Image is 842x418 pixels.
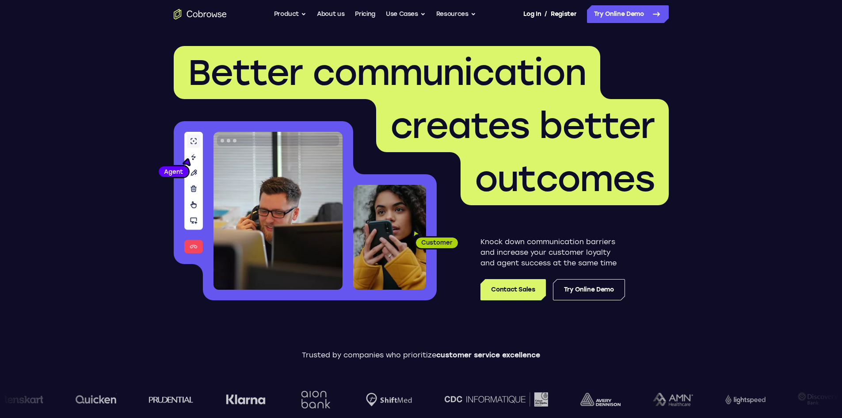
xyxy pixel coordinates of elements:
a: About us [317,5,344,23]
img: Klarna [226,394,266,405]
a: Try Online Demo [587,5,669,23]
img: avery-dennison [580,393,621,406]
img: AMN Healthcare [653,393,693,406]
img: A customer holding their phone [353,185,426,290]
a: Log In [523,5,541,23]
p: Knock down communication barriers and increase your customer loyalty and agent success at the sam... [480,237,625,268]
span: outcomes [475,157,655,200]
span: customer service excellence [436,351,540,359]
a: Contact Sales [480,279,545,300]
button: Use Cases [386,5,426,23]
span: Better communication [188,51,586,94]
span: / [545,9,547,19]
a: Pricing [355,5,375,23]
img: A customer support agent talking on the phone [213,132,343,290]
a: Go to the home page [174,9,227,19]
button: Resources [436,5,476,23]
span: creates better [390,104,655,147]
img: prudential [149,396,194,403]
img: Shiftmed [366,393,412,406]
button: Product [274,5,307,23]
a: Register [551,5,576,23]
img: Aion Bank [298,382,334,418]
img: CDC Informatique [445,392,548,406]
a: Try Online Demo [553,279,625,300]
